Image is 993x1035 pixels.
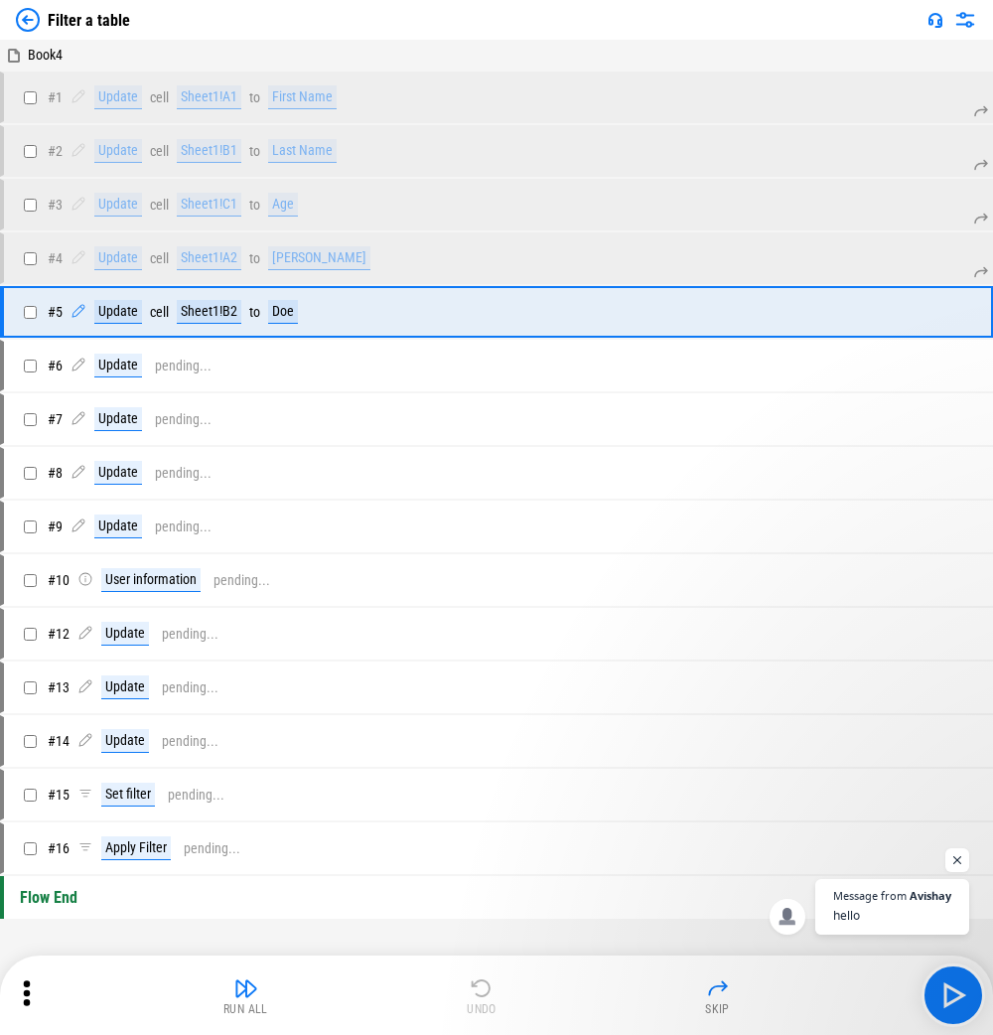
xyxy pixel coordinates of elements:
span: hello [833,906,951,925]
span: # 2 [48,143,63,159]
div: Update [101,622,149,646]
div: Run All [223,1003,268,1015]
span: # 13 [48,679,70,695]
div: Update [94,300,142,324]
div: to [249,251,260,266]
div: Update [94,139,142,163]
span: # 8 [48,465,63,481]
div: Update [94,354,142,377]
div: Sheet1!B2 [177,300,241,324]
div: Update [94,461,142,485]
div: pending... [184,841,240,856]
div: Sheet1!A1 [177,85,241,109]
div: pending... [168,788,224,803]
div: pending... [162,680,218,695]
img: Back [16,8,40,32]
div: pending... [162,627,218,642]
div: Age [268,193,298,217]
div: Doe [268,300,298,324]
img: Main button [937,979,969,1011]
span: # 12 [48,626,70,642]
button: Run All [214,971,278,1019]
span: # 6 [48,358,63,373]
div: Filter a table [48,11,130,30]
div: Last Name [268,139,337,163]
div: pending... [155,519,212,534]
span: # 9 [48,518,63,534]
div: pending... [213,573,270,588]
div: pending... [155,466,212,481]
div: cell [150,90,169,105]
div: User information [101,568,201,592]
div: Update [94,407,142,431]
span: # 3 [48,197,63,213]
div: [PERSON_NAME] [268,246,370,270]
span: Avishay [910,890,951,901]
span: # 10 [48,572,70,588]
div: Update [94,85,142,109]
span: # 4 [48,250,63,266]
div: Update [101,675,149,699]
img: Settings menu [953,8,977,32]
div: cell [150,305,169,320]
span: # 1 [48,89,63,105]
button: Skip [686,971,750,1019]
span: # 15 [48,787,70,803]
div: pending... [155,412,212,427]
div: to [249,144,260,159]
span: # 16 [48,840,70,856]
div: pending... [162,734,218,749]
div: Sheet1!C1 [177,193,241,217]
span: # 14 [48,733,70,749]
img: Skip [706,976,730,1000]
span: Book4 [28,47,63,63]
div: Update [94,515,142,538]
span: # 5 [48,304,63,320]
div: to [249,198,260,213]
span: # 7 [48,411,63,427]
div: Update [94,246,142,270]
div: pending... [155,359,212,373]
div: Update [94,193,142,217]
div: cell [150,251,169,266]
div: Skip [705,1003,730,1015]
img: Support [927,12,943,28]
div: to [249,90,260,105]
div: Apply Filter [101,836,171,860]
div: Sheet1!A2 [177,246,241,270]
div: cell [150,144,169,159]
div: Update [101,729,149,753]
div: to [249,305,260,320]
span: Message from [833,890,907,901]
div: cell [150,198,169,213]
div: Set filter [101,783,155,807]
div: Sheet1!B1 [177,139,241,163]
div: First Name [268,85,337,109]
img: Run All [234,976,258,1000]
